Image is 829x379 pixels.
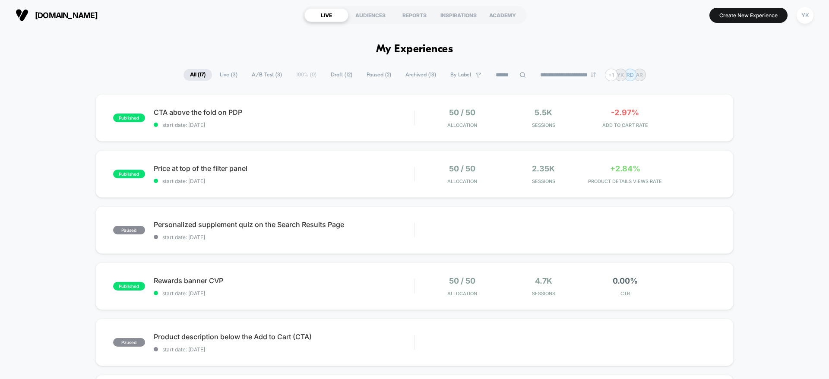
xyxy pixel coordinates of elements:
span: CTR [586,291,664,297]
span: paused [113,226,145,234]
span: 4.7k [535,276,552,285]
span: Price at top of the filter panel [154,164,414,173]
span: Sessions [505,291,582,297]
span: -2.97% [611,108,639,117]
p: AR [636,72,643,78]
div: AUDIENCES [348,8,392,22]
span: A/B Test ( 3 ) [245,69,288,81]
div: YK [797,7,813,24]
span: 5.5k [535,108,552,117]
span: 50 / 50 [449,108,475,117]
span: start date: [DATE] [154,290,414,297]
img: end [591,72,596,77]
button: [DOMAIN_NAME] [13,8,100,22]
span: Sessions [505,178,582,184]
span: published [113,170,145,178]
span: start date: [DATE] [154,122,414,128]
span: published [113,282,145,291]
span: ADD TO CART RATE [586,122,664,128]
p: YK [617,72,624,78]
span: start date: [DATE] [154,178,414,184]
span: start date: [DATE] [154,346,414,353]
span: start date: [DATE] [154,234,414,240]
span: paused [113,338,145,347]
span: 50 / 50 [449,276,475,285]
div: + 1 [605,69,617,81]
span: [DOMAIN_NAME] [35,11,98,20]
span: published [113,114,145,122]
span: Personalized supplement quiz on the Search Results Page [154,220,414,229]
h1: My Experiences [376,43,453,56]
button: YK [794,6,816,24]
span: PRODUCT DETAILS VIEWS RATE [586,178,664,184]
span: All ( 17 ) [184,69,212,81]
span: Rewards banner CVP [154,276,414,285]
span: 50 / 50 [449,164,475,173]
span: By Label [450,72,471,78]
span: 0.00% [613,276,638,285]
span: Sessions [505,122,582,128]
div: INSPIRATIONS [437,8,481,22]
span: Allocation [447,122,477,128]
div: LIVE [304,8,348,22]
div: REPORTS [392,8,437,22]
div: ACADEMY [481,8,525,22]
img: Visually logo [16,9,28,22]
span: Product description below the Add to Cart (CTA) [154,332,414,341]
span: Paused ( 2 ) [360,69,398,81]
span: CTA above the fold on PDP [154,108,414,117]
span: Draft ( 12 ) [324,69,359,81]
span: Live ( 3 ) [213,69,244,81]
p: RD [626,72,634,78]
span: Archived ( 13 ) [399,69,443,81]
button: Create New Experience [709,8,788,23]
span: Allocation [447,178,477,184]
span: Allocation [447,291,477,297]
span: 2.35k [532,164,555,173]
span: +2.84% [610,164,640,173]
